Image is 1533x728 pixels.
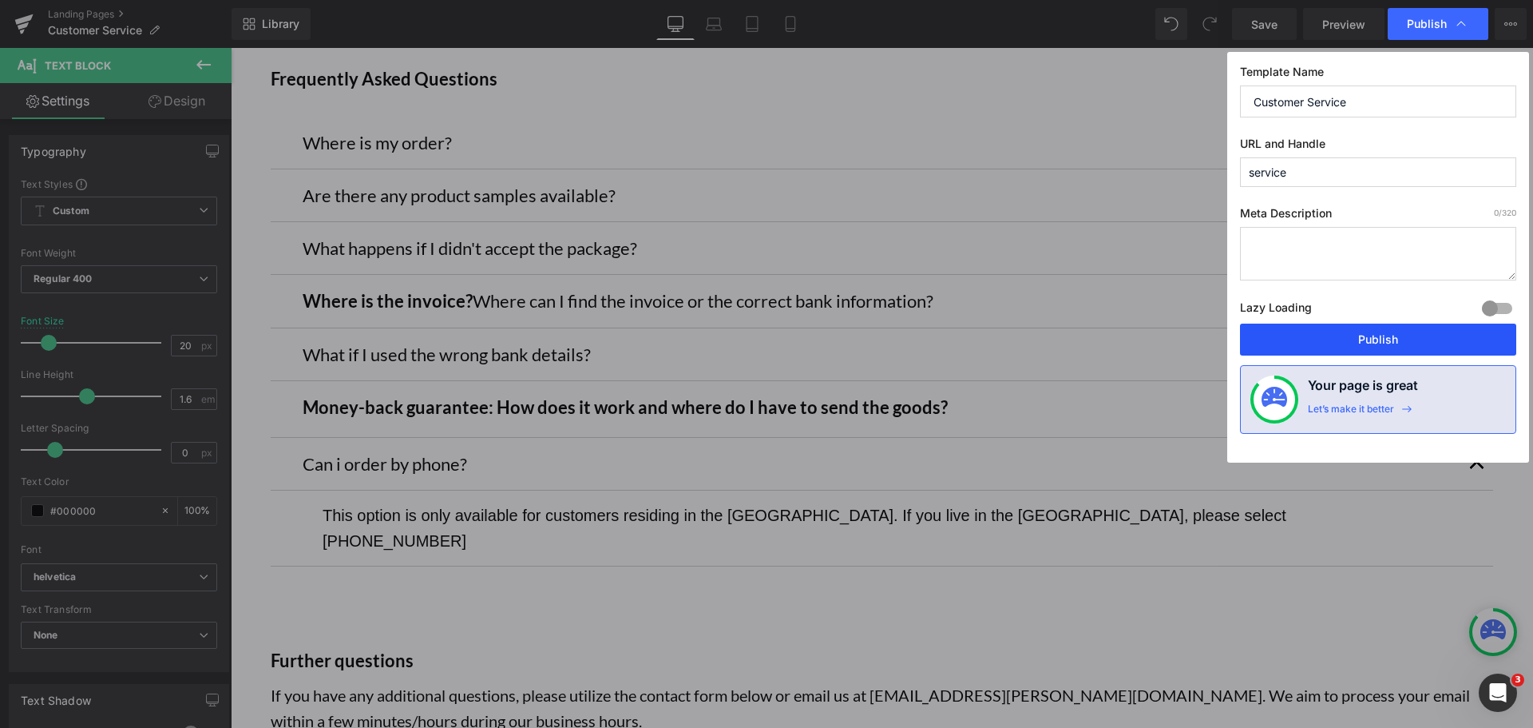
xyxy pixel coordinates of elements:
p: What happens if I didn't accept the package? [72,186,1230,214]
strong: Where is the invoice? [72,242,242,264]
img: onboarding-status.svg [1262,387,1287,412]
label: URL and Handle [1240,137,1516,157]
p: What if I used the wrong bank details? [72,292,1230,320]
div: Let’s make it better [1308,403,1394,424]
p: Where can I find the invoice or the correct bank information? [72,239,1230,267]
iframe: Intercom live chat [1479,674,1517,712]
label: Template Name [1240,65,1516,86]
label: Lazy Loading [1240,297,1312,324]
button: Publish [1240,324,1516,356]
p: Can i order by phone? [72,402,1230,430]
span: 0 [1494,208,1499,217]
span: /320 [1494,208,1516,217]
span: Publish [1407,17,1447,31]
label: Meta Description [1240,206,1516,227]
b: Money-back guarantee: How does it work and where do I have to send the goods? [72,348,717,370]
p: Where is my order? [72,81,1230,109]
h4: Your page is great [1308,376,1418,403]
p: Are there any product samples available? [72,133,1230,161]
span: 3 [1511,674,1524,686]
